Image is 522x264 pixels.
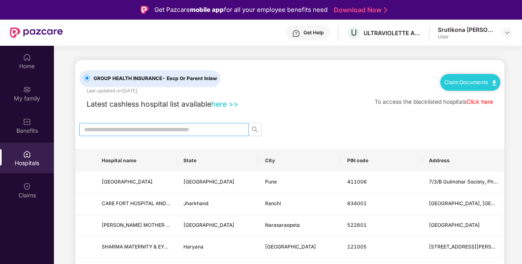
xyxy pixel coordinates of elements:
[183,222,234,228] span: [GEOGRAPHIC_DATA]
[102,200,227,206] span: CARE FORT HOSPITAL AND RESEARCH FOUNDATION
[265,200,281,206] span: Ranchi
[95,150,177,172] th: Hospital name
[102,179,153,185] span: [GEOGRAPHIC_DATA]
[422,193,504,215] td: KONKA RD, LOWER BAZAR
[351,28,357,38] span: U
[102,244,188,250] span: SHARMA MATERNITY & EYE CENTRE
[23,85,31,94] img: svg+xml;base64,PHN2ZyB3aWR0aD0iMjAiIGhlaWdodD0iMjAiIHZpZXdCb3g9IjAgMCAyMCAyMCIgZmlsbD0ibm9uZSIgeG...
[249,126,261,133] span: search
[177,193,259,215] td: Jharkhand
[384,6,387,14] img: Stroke
[492,80,496,85] img: svg+xml;base64,PHN2ZyB4bWxucz0iaHR0cDovL3d3dy53My5vcmcvMjAwMC9zdmciIHdpZHRoPSIxMC40IiBoZWlnaHQ9Ij...
[248,123,261,136] button: search
[87,87,138,94] div: Last updated on [DATE] .
[183,244,203,250] span: Haryana
[162,75,217,81] span: - Escp Or Parent Inlaw
[422,172,504,193] td: 7/3/B Gulmohar Society, Phase 1 Behind Radisson Blu Hotel
[95,215,177,237] td: SRI SRINIVASA MOTHER AND CHILD HOSPITAL
[375,98,466,105] span: To access the blacklisted hospitals
[259,172,340,193] td: Pune
[259,193,340,215] td: Ranchi
[23,53,31,61] img: svg+xml;base64,PHN2ZyBpZD0iSG9tZSIgeG1sbnM9Imh0dHA6Ly93d3cudzMub3JnLzIwMDAvc3ZnIiB3aWR0aD0iMjAiIG...
[177,150,259,172] th: State
[23,150,31,158] img: svg+xml;base64,PHN2ZyBpZD0iSG9zcGl0YWxzIiB4bWxucz0iaHR0cDovL3d3dy53My5vcmcvMjAwMC9zdmciIHdpZHRoPS...
[87,100,211,108] span: Latest cashless hospital list available
[102,222,218,228] span: [PERSON_NAME] MOTHER AND CHILD HOSPITAL
[347,179,367,185] span: 411006
[141,6,149,14] img: Logo
[422,215,504,237] td: Palnadu Road, Beside Municiple Library
[466,98,493,105] a: Click here
[438,26,495,34] div: Srutikona [PERSON_NAME]
[190,6,224,13] strong: mobile app
[259,215,340,237] td: Narasaraopeta
[259,150,340,172] th: City
[23,118,31,126] img: svg+xml;base64,PHN2ZyBpZD0iQmVuZWZpdHMiIHhtbG5zPSJodHRwOi8vd3d3LnczLm9yZy8yMDAwL3N2ZyIgd2lkdGg9Ij...
[183,200,208,206] span: Jharkhand
[334,6,385,14] a: Download Now
[90,75,220,83] span: GROUP HEALTH INSURANCE
[341,150,422,172] th: PIN code
[429,244,517,250] span: [STREET_ADDRESS][PERSON_NAME]
[265,244,316,250] span: [GEOGRAPHIC_DATA]
[95,237,177,258] td: SHARMA MATERNITY & EYE CENTRE
[211,100,239,108] a: here >>
[429,157,497,164] span: Address
[177,172,259,193] td: Maharashtra
[438,34,495,40] div: User
[10,27,63,38] img: New Pazcare Logo
[154,5,328,15] div: Get Pazcare for all your employee benefits need
[95,193,177,215] td: CARE FORT HOSPITAL AND RESEARCH FOUNDATION
[504,29,511,36] img: svg+xml;base64,PHN2ZyBpZD0iRHJvcGRvd24tMzJ4MzIiIHhtbG5zPSJodHRwOi8vd3d3LnczLm9yZy8yMDAwL3N2ZyIgd2...
[95,172,177,193] td: SHREE HOSPITAL
[347,200,367,206] span: 834001
[429,222,480,228] span: [GEOGRAPHIC_DATA]
[422,150,504,172] th: Address
[444,79,496,85] a: Claim Documents
[347,222,367,228] span: 522601
[364,29,421,37] div: ULTRAVIOLETTE AUTOMOTIVE PRIVATE LIMITED
[177,215,259,237] td: Andhra Pradesh
[422,237,504,258] td: House No 94 , New Indusrial Town, Deep Chand Bhartia Marg
[183,179,234,185] span: [GEOGRAPHIC_DATA]
[265,222,300,228] span: Narasaraopeta
[265,179,277,185] span: Pune
[102,157,170,164] span: Hospital name
[177,237,259,258] td: Haryana
[303,29,323,36] div: Get Help
[259,237,340,258] td: Faridabad
[292,29,300,38] img: svg+xml;base64,PHN2ZyBpZD0iSGVscC0zMngzMiIgeG1sbnM9Imh0dHA6Ly93d3cudzMub3JnLzIwMDAvc3ZnIiB3aWR0aD...
[347,244,367,250] span: 121005
[23,182,31,190] img: svg+xml;base64,PHN2ZyBpZD0iQ2xhaW0iIHhtbG5zPSJodHRwOi8vd3d3LnczLm9yZy8yMDAwL3N2ZyIgd2lkdGg9IjIwIi...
